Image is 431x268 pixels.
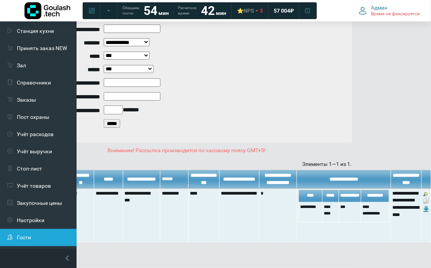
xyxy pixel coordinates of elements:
a: Обещаем гостю 54 мин Расчетное время 42 мин [118,4,231,18]
a: ⭐NPS 5 [232,4,268,18]
span: ₽ [290,7,294,14]
img: Логотип компании Goulash.tech [24,2,70,19]
span: мин [158,10,169,16]
strong: 42 [201,3,215,18]
span: Внимание! Рассылка производится по часовому поясу GMT+5! [108,147,266,153]
button: Админ Время не фиксируется [354,3,425,19]
span: 57 004 [274,7,290,14]
span: Обещаем гостю [122,5,139,16]
div: Элементы 1—1 из 1. [21,160,352,168]
span: мин [216,10,226,16]
span: Расчетное время [178,5,196,16]
span: Админ [371,4,388,11]
a: 57 004 ₽ [269,4,299,18]
span: 5 [260,7,263,14]
strong: 54 [144,3,157,18]
div: ⭐ [237,7,254,14]
span: NPS [243,8,254,14]
span: Время не фиксируется [371,11,420,17]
